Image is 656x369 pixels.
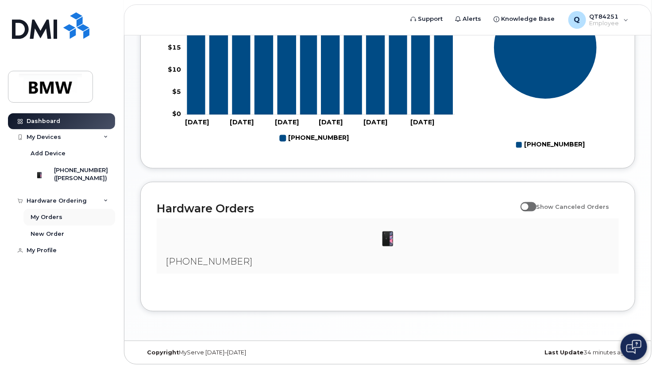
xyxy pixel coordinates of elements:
[405,10,449,28] a: Support
[590,13,619,20] span: QT84251
[157,202,516,215] h2: Hardware Orders
[172,110,181,118] tspan: $0
[280,131,349,146] g: Legend
[140,349,305,356] div: MyServe [DATE]–[DATE]
[516,138,585,152] g: Legend
[168,66,181,74] tspan: $10
[410,118,434,126] tspan: [DATE]
[544,349,583,356] strong: Last Update
[418,15,443,23] span: Support
[502,15,555,23] span: Knowledge Base
[363,118,387,126] tspan: [DATE]
[574,15,580,25] span: Q
[319,118,343,126] tspan: [DATE]
[166,256,252,267] span: [PHONE_NUMBER]
[147,349,179,356] strong: Copyright
[521,198,528,205] input: Show Canceled Orders
[590,20,619,27] span: Employee
[463,15,482,23] span: Alerts
[172,88,181,96] tspan: $5
[488,10,561,28] a: Knowledge Base
[275,118,299,126] tspan: [DATE]
[185,118,209,126] tspan: [DATE]
[230,118,254,126] tspan: [DATE]
[379,230,397,248] img: iPhone_11.jpg
[168,44,181,52] tspan: $15
[536,203,610,210] span: Show Canceled Orders
[562,11,635,29] div: QT84251
[626,340,641,354] img: Open chat
[280,131,349,146] g: 864-593-6843
[470,349,635,356] div: 34 minutes ago
[449,10,488,28] a: Alerts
